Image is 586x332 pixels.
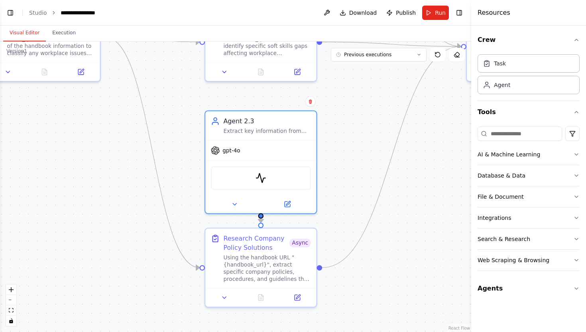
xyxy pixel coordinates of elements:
[478,144,580,165] button: AI & Machine Learning
[322,42,461,272] g: Edge from 80798466-2bed-4d77-95a2-aeb0c936c5b1 to 76e8d0f8-5b4b-4031-a542-e67f3d6ed238
[478,165,580,186] button: Database & Data
[7,28,94,57] div: Analyze the user question: "{user_question}" in the context of the handbook information to classi...
[223,127,311,134] div: Extract key information from {handbook_url} that directly answers company policy questions in {us...
[205,2,317,82] div: Based on the classified issues from "{user_question}", identify specific soft skills gaps affecti...
[478,8,510,18] h4: Resources
[29,9,95,17] nav: breadcrumb
[478,214,511,222] div: Integrations
[262,199,313,209] button: Open in side panel
[422,6,449,20] button: Run
[65,67,96,77] button: Open in side panel
[256,213,265,227] g: Edge from 0ac24ed0-2026-49ca-871d-9cae6894ff60 to 80798466-2bed-4d77-95a2-aeb0c936c5b1
[478,277,580,300] button: Agents
[336,6,380,20] button: Download
[242,67,280,77] button: No output available
[46,25,82,41] button: Execution
[29,10,47,16] a: Studio
[282,292,313,303] button: Open in side panel
[349,9,377,17] span: Download
[478,123,580,277] div: Tools
[106,33,199,272] g: Edge from 832aef7e-d460-4f9a-8130-32d0cdc86584 to 80798466-2bed-4d77-95a2-aeb0c936c5b1
[344,51,391,58] span: Previous executions
[478,250,580,271] button: Web Scraping & Browsing
[205,228,317,308] div: Research Company Policy SolutionsAsyncUsing the handbook URL "{handbook_url}", extract specific c...
[478,29,580,51] button: Crew
[383,6,419,20] button: Publish
[478,150,540,158] div: AI & Machine Learning
[223,117,311,126] div: Agent 2.3
[478,235,530,243] div: Search & Research
[5,7,16,18] button: Show left sidebar
[494,81,510,89] div: Agent
[6,305,16,316] button: fit view
[6,285,16,295] button: zoom in
[448,326,470,330] a: React Flow attribution
[478,101,580,123] button: Tools
[322,38,461,51] g: Edge from 4b998ce4-4f87-487d-b2ab-d1661d8d0c77 to 76e8d0f8-5b4b-4031-a542-e67f3d6ed238
[223,254,311,283] div: Using the handbook URL "{handbook_url}", extract specific company policies, procedures, and guide...
[106,33,199,47] g: Edge from 832aef7e-d460-4f9a-8130-32d0cdc86584 to 4b998ce4-4f87-487d-b2ab-d1661d8d0c77
[478,193,524,201] div: File & Document
[289,239,311,248] span: Async
[6,295,16,305] button: zoom out
[305,96,316,107] button: Delete node
[331,48,427,61] button: Previous executions
[478,256,549,264] div: Web Scraping & Browsing
[478,229,580,249] button: Search & Research
[478,51,580,101] div: Crew
[282,67,313,77] button: Open in side panel
[242,292,280,303] button: No output available
[223,234,289,252] div: Research Company Policy Solutions
[223,28,311,57] div: Based on the classified issues from "{user_question}", identify specific soft skills gaps affecti...
[222,147,240,154] span: gpt-4o
[454,7,465,18] button: Hide right sidebar
[6,285,16,326] div: React Flow controls
[396,9,416,17] span: Publish
[435,9,446,17] span: Run
[26,67,64,77] button: No output available
[6,316,16,326] button: toggle interactivity
[205,110,317,214] div: Agent 2.3Extract key information from {handbook_url} that directly answers company policy questio...
[6,48,27,54] div: Version 1
[494,59,506,67] div: Task
[256,173,266,184] img: ScrapegraphScrapeTool
[3,25,46,41] button: Visual Editor
[478,172,525,180] div: Database & Data
[478,186,580,207] button: File & Document
[478,207,580,228] button: Integrations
